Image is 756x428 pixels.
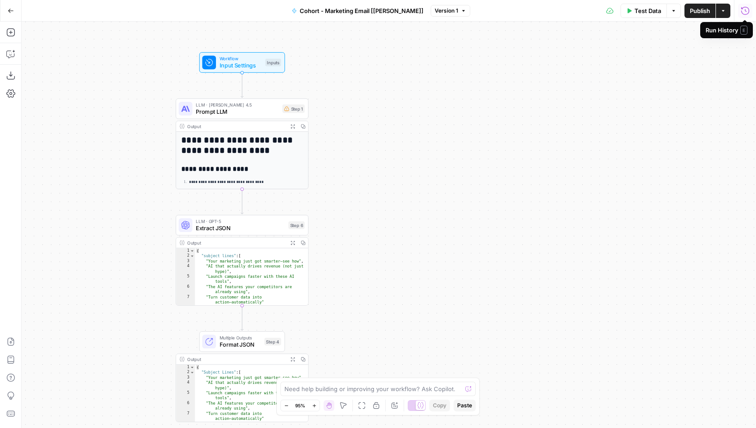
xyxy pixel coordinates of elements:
span: Paste [457,401,472,410]
div: 5 [176,274,195,284]
div: 5 [176,390,195,401]
button: Copy [429,400,450,411]
div: Output [187,123,285,129]
span: Input Settings [220,61,262,70]
div: Run History [706,26,747,35]
span: Extract JSON [196,224,285,232]
div: 2 [176,254,195,259]
div: Inputs [265,58,281,66]
span: LLM · [PERSON_NAME] 4.5 [196,102,279,108]
div: WorkflowInput SettingsInputs [175,52,308,73]
button: Publish [684,4,715,18]
span: Copy [433,401,446,410]
div: 6 [176,401,195,411]
div: 4 [176,264,195,274]
div: 4 [176,380,195,391]
div: 2 [176,370,195,375]
div: 3 [176,259,195,263]
button: Version 1 [431,5,470,17]
span: LLM · GPT-5 [196,218,285,225]
button: Test Data [621,4,667,18]
div: 8 [176,305,195,310]
button: Paste [454,400,476,411]
div: Step 4 [265,338,281,345]
div: 6 [176,284,195,294]
div: 7 [176,411,195,421]
div: Step 1 [283,104,305,113]
div: Output [187,356,285,362]
span: Toggle code folding, rows 1 through 14 [190,248,194,253]
span: Prompt LLM [196,107,279,116]
div: Multiple OutputsFormat JSONStep 4Output{ "Subject Lines":[ "Your marketing just got smarter—see h... [175,331,308,422]
button: Cohort - Marketing Email [[PERSON_NAME]] [286,4,429,18]
span: Cohort - Marketing Email [[PERSON_NAME]] [300,6,423,15]
span: Toggle code folding, rows 1 through 14 [190,365,194,370]
span: Test Data [634,6,661,15]
div: 8 [176,421,195,426]
div: 3 [176,375,195,380]
div: Step 6 [288,221,305,229]
g: Edge from start to step_1 [241,72,243,98]
span: E [740,26,747,35]
span: Toggle code folding, rows 2 through 8 [190,370,194,375]
span: Version 1 [435,7,458,15]
div: 7 [176,294,195,305]
g: Edge from step_1 to step_6 [241,189,243,214]
div: Output [187,239,285,246]
span: Publish [690,6,710,15]
span: Workflow [220,55,262,62]
span: Format JSON [220,340,261,349]
div: 1 [176,365,195,370]
span: Multiple Outputs [220,334,261,341]
div: LLM · GPT-5Extract JSONStep 6Output{ "subject lines":[ "Your marketing just got smarter—see how",... [175,215,308,306]
div: 1 [176,248,195,253]
g: Edge from step_6 to step_4 [241,305,243,330]
span: Toggle code folding, rows 2 through 8 [190,254,194,259]
span: 95% [295,402,305,409]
